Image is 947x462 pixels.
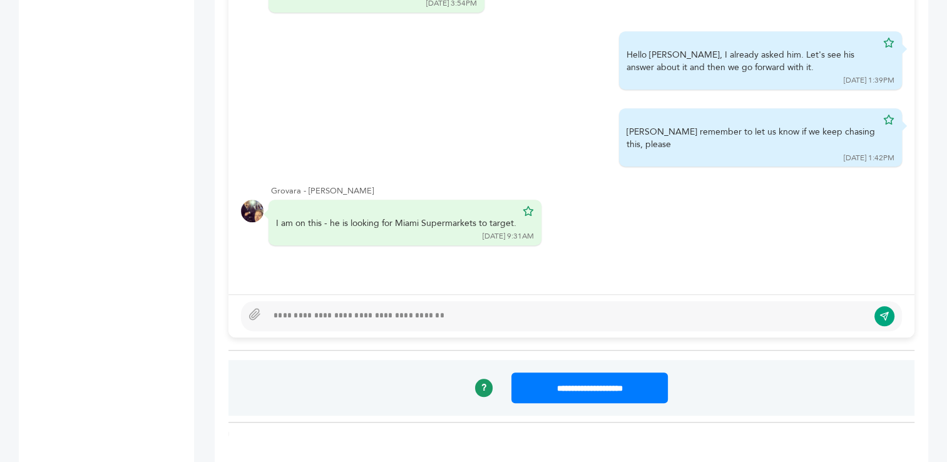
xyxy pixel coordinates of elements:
a: ? [475,379,493,396]
div: I am on this - he is looking for Miami Supermarkets to target. [276,217,516,230]
div: [DATE] 1:39PM [844,75,894,86]
div: [DATE] 9:31AM [483,231,534,242]
div: Grovara - [PERSON_NAME] [271,185,902,197]
div: [DATE] 1:42PM [844,153,894,163]
div: Hello [PERSON_NAME], I already asked him. Let's see his answer about it and then we go forward wi... [627,49,877,73]
div: [PERSON_NAME] remember to let us know if we keep chasing this, please [627,126,877,150]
